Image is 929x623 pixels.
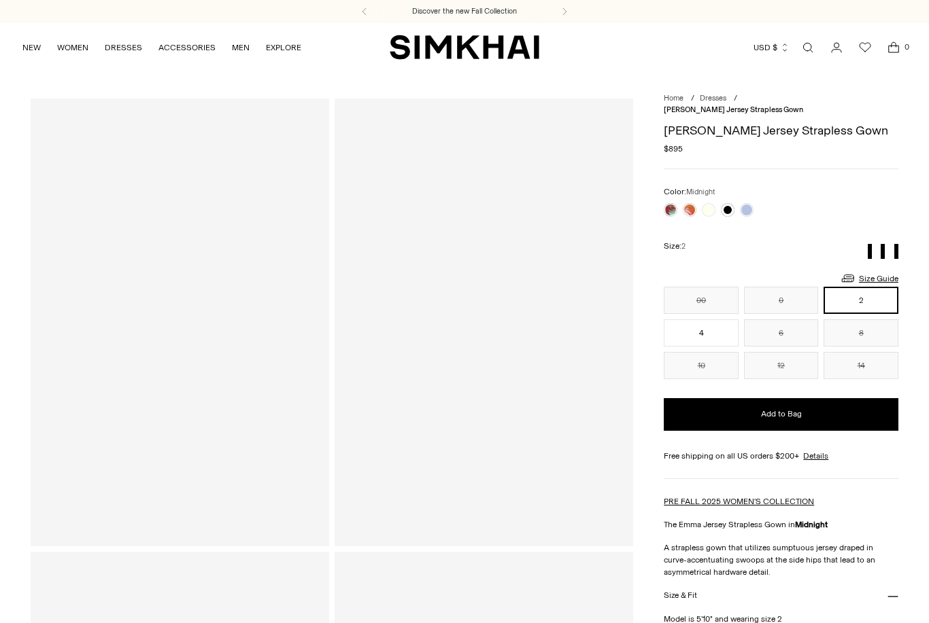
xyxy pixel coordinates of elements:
a: Open cart modal [880,34,907,61]
a: Open search modal [794,34,822,61]
a: DRESSES [105,33,142,63]
button: 6 [744,319,819,346]
button: Size & Fit [664,578,898,613]
h1: [PERSON_NAME] Jersey Strapless Gown [664,124,898,137]
button: 12 [744,352,819,379]
a: Discover the new Fall Collection [412,6,517,17]
div: Free shipping on all US orders $200+ [664,450,898,462]
button: Add to Bag [664,398,898,431]
button: 10 [664,352,739,379]
span: Add to Bag [761,408,802,420]
span: [PERSON_NAME] Jersey Strapless Gown [664,105,803,114]
a: SIMKHAI [390,34,539,60]
a: Details [803,450,828,462]
button: 4 [664,319,739,346]
label: Color: [664,185,715,198]
a: Home [664,94,683,103]
a: Go to the account page [823,34,850,61]
label: Size: [664,240,686,253]
a: Size Guide [840,270,898,287]
div: / [734,93,737,105]
a: Wishlist [851,34,879,61]
button: 14 [824,352,898,379]
strong: Midnight [795,520,828,529]
a: PRE FALL 2025 WOMEN'S COLLECTION [664,497,814,506]
button: USD $ [754,33,790,63]
a: WOMEN [57,33,88,63]
p: A strapless gown that utilizes sumptuous jersey draped in curve-accentuating swoops at the side h... [664,541,898,578]
a: Emma Jersey Strapless Gown [335,99,633,546]
a: NEW [22,33,41,63]
button: 8 [824,319,898,346]
p: The Emma Jersey Strapless Gown in [664,518,898,531]
button: 2 [824,287,898,314]
a: Dresses [700,94,726,103]
a: EXPLORE [266,33,301,63]
h3: Size & Fit [664,591,696,600]
div: / [691,93,694,105]
a: MEN [232,33,250,63]
a: Emma Jersey Strapless Gown [31,99,329,546]
span: 2 [681,242,686,251]
span: Midnight [686,188,715,196]
span: $895 [664,143,683,155]
button: 00 [664,287,739,314]
a: ACCESSORIES [158,33,216,63]
nav: breadcrumbs [664,93,898,115]
button: 0 [744,287,819,314]
span: 0 [900,41,913,53]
